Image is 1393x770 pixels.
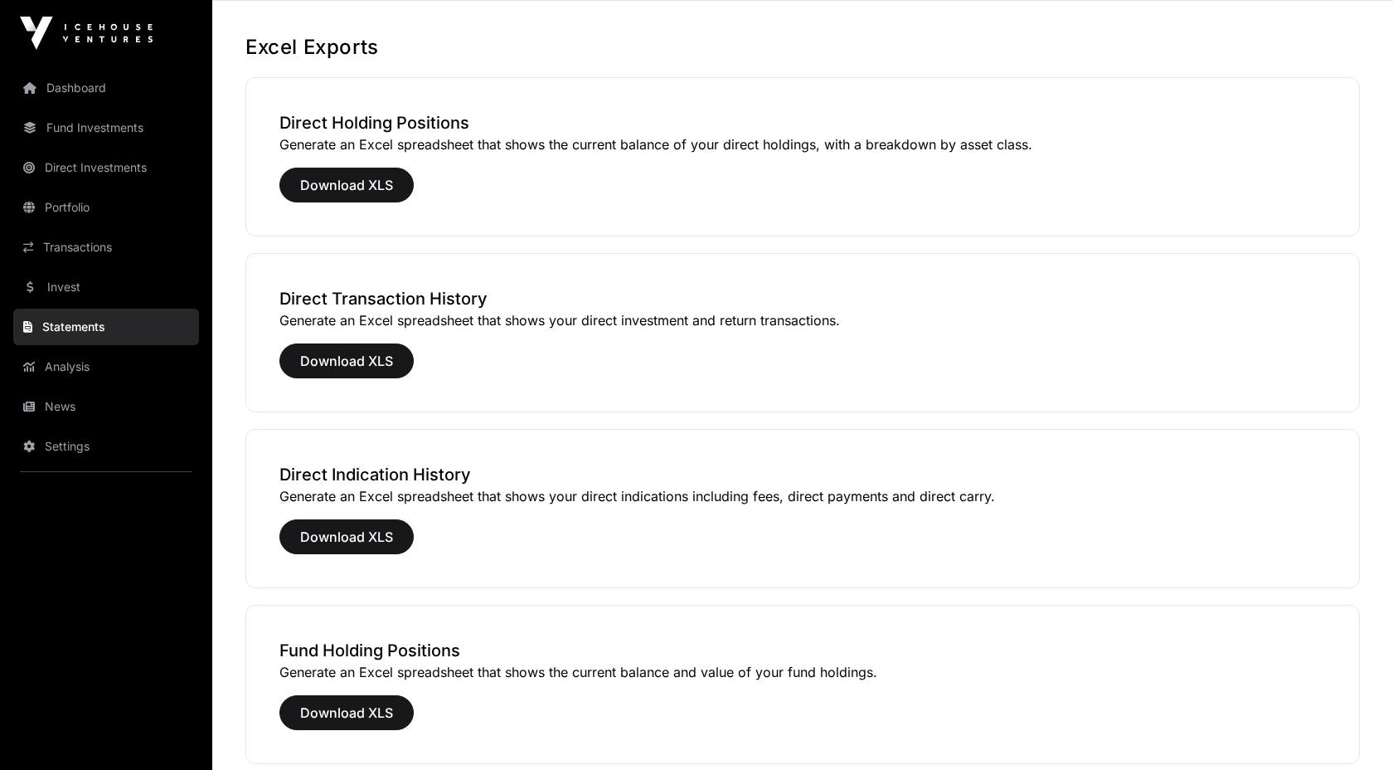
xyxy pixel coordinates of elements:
[20,17,153,50] img: Icehouse Ventures Logo
[279,662,1326,682] p: Generate an Excel spreadsheet that shows the current balance and value of your fund holdings.
[13,110,199,146] a: Fund Investments
[245,34,1360,61] h1: Excel Exports
[300,527,393,547] span: Download XLS
[279,344,414,378] button: Download XLS
[279,168,414,202] button: Download XLS
[279,486,1326,506] p: Generate an Excel spreadsheet that shows your direct indications including fees, direct payments ...
[300,351,393,371] span: Download XLS
[279,519,414,554] button: Download XLS
[279,695,414,730] button: Download XLS
[13,388,199,425] a: News
[279,536,414,553] a: Download XLS
[279,639,1326,662] h3: Fund Holding Positions
[279,712,414,729] a: Download XLS
[13,189,199,226] a: Portfolio
[279,184,414,201] a: Download XLS
[279,134,1326,154] p: Generate an Excel spreadsheet that shows the current balance of your direct holdings, with a brea...
[1310,690,1393,770] iframe: Chat Widget
[13,309,199,345] a: Statements
[300,703,393,723] span: Download XLS
[300,175,393,195] span: Download XLS
[13,348,199,385] a: Analysis
[13,149,199,186] a: Direct Investments
[279,360,414,377] a: Download XLS
[13,70,199,106] a: Dashboard
[13,229,199,266] a: Transactions
[13,269,199,305] a: Invest
[279,463,1326,486] h3: Direct Indication History
[279,111,1326,134] h3: Direct Holding Positions
[13,428,199,465] a: Settings
[279,287,1326,310] h3: Direct Transaction History
[279,310,1326,330] p: Generate an Excel spreadsheet that shows your direct investment and return transactions.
